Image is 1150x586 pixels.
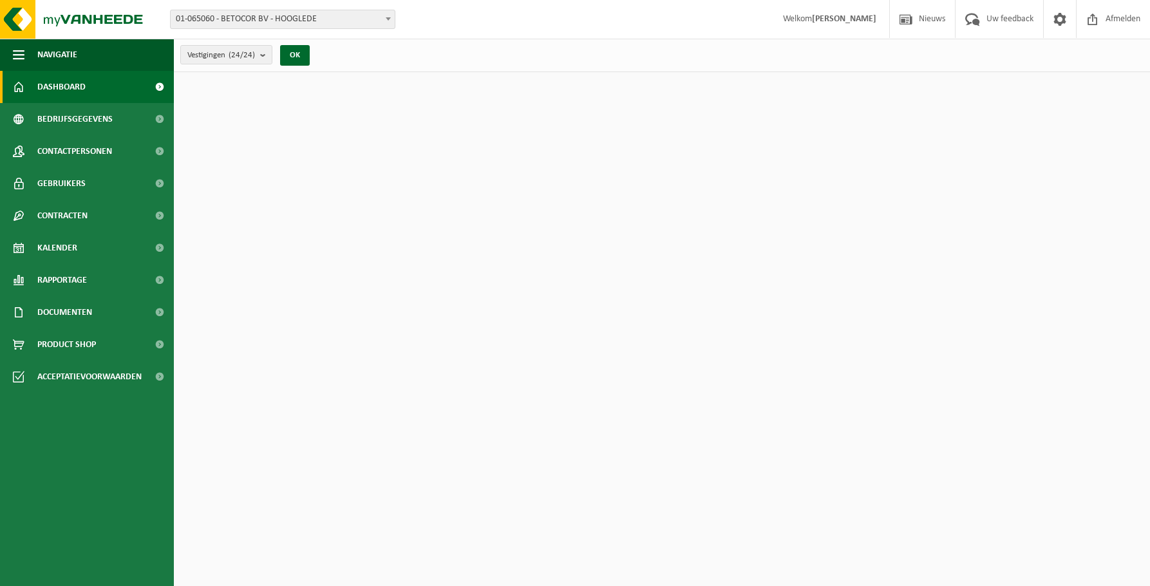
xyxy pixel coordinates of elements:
[37,361,142,393] span: Acceptatievoorwaarden
[229,51,255,59] count: (24/24)
[37,264,87,296] span: Rapportage
[37,103,113,135] span: Bedrijfsgegevens
[180,45,272,64] button: Vestigingen(24/24)
[37,200,88,232] span: Contracten
[280,45,310,66] button: OK
[187,46,255,65] span: Vestigingen
[37,135,112,167] span: Contactpersonen
[37,296,92,328] span: Documenten
[170,10,395,29] span: 01-065060 - BETOCOR BV - HOOGLEDE
[171,10,395,28] span: 01-065060 - BETOCOR BV - HOOGLEDE
[37,328,96,361] span: Product Shop
[37,39,77,71] span: Navigatie
[37,167,86,200] span: Gebruikers
[812,14,876,24] strong: [PERSON_NAME]
[37,71,86,103] span: Dashboard
[37,232,77,264] span: Kalender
